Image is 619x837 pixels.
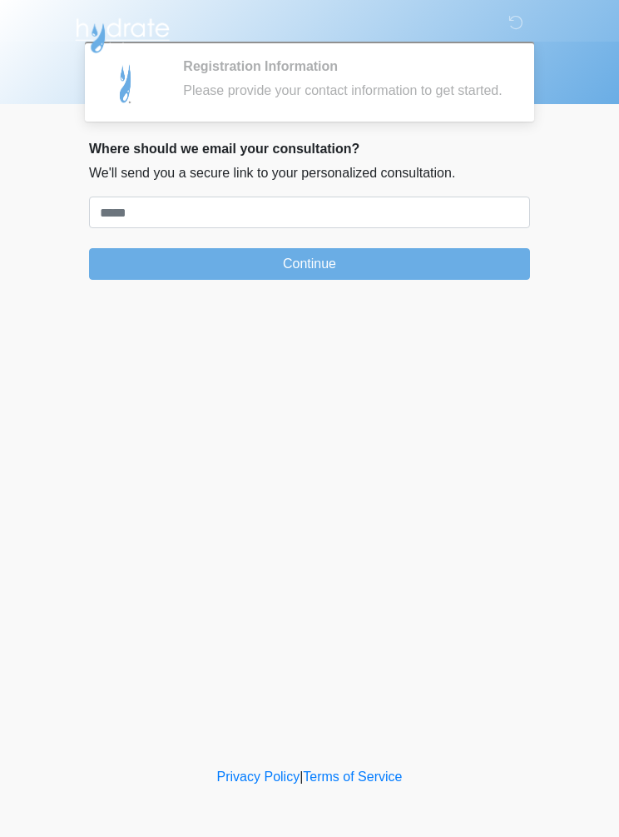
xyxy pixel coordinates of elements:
button: Continue [89,248,530,280]
img: Hydrate IV Bar - Flagstaff Logo [72,12,172,54]
a: | [300,770,303,784]
a: Privacy Policy [217,770,300,784]
img: Agent Avatar [102,58,151,108]
a: Terms of Service [303,770,402,784]
h2: Where should we email your consultation? [89,141,530,157]
p: We'll send you a secure link to your personalized consultation. [89,163,530,183]
div: Please provide your contact information to get started. [183,81,505,101]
